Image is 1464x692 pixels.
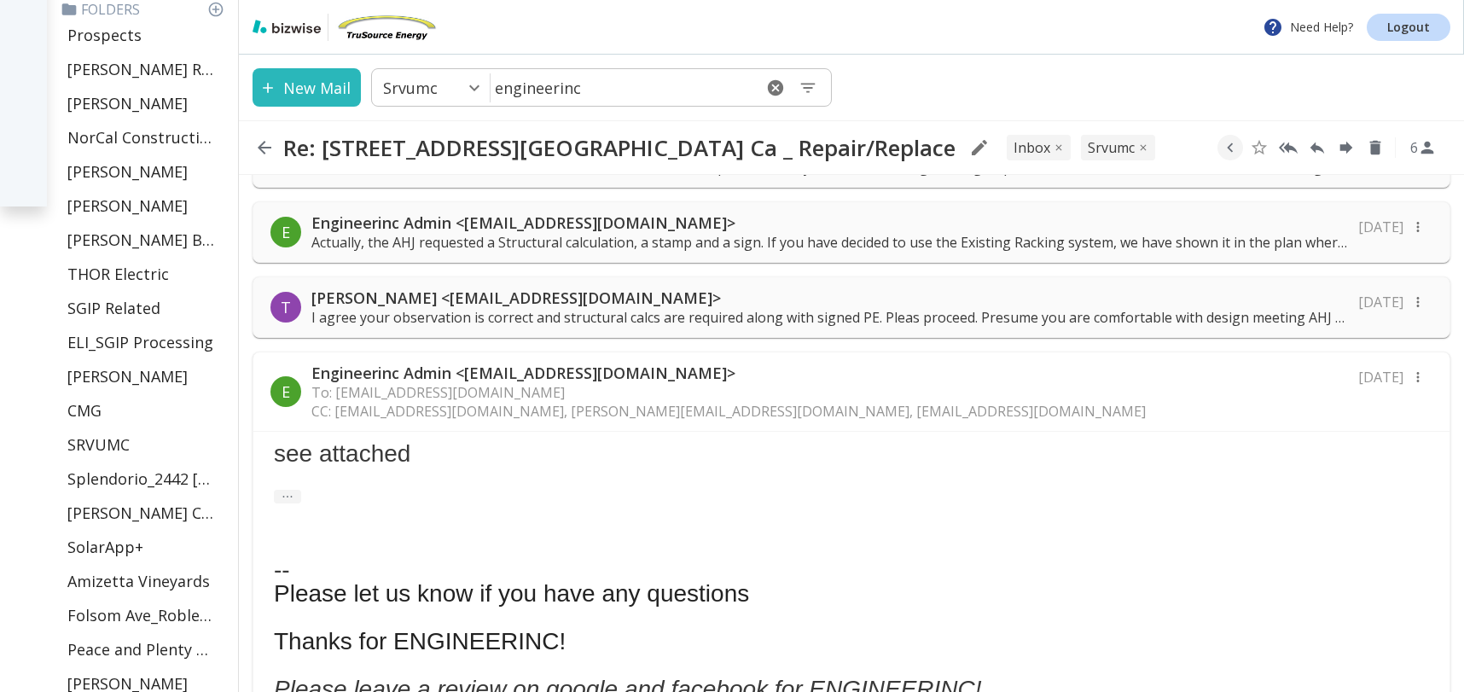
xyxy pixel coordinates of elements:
[67,639,214,660] p: Peace and Plenty Farms
[61,598,231,632] div: Folsom Ave_Robleto
[253,352,1449,432] div: EEngineerinc Admin <[EMAIL_ADDRESS][DOMAIN_NAME]>To: [EMAIL_ADDRESS][DOMAIN_NAME]CC: [EMAIL_ADDRE...
[1088,138,1135,157] p: SRVUMC
[1358,218,1403,236] p: [DATE]
[61,257,231,291] div: THOR Electric
[311,308,1348,327] p: I agree your observation is correct and structural calcs are required along with signed PE. Pleas...
[281,297,291,317] p: T
[67,366,188,387] p: [PERSON_NAME]
[1014,138,1050,157] p: INBOX
[61,632,231,666] div: Peace and Plenty Farms
[67,230,214,250] p: [PERSON_NAME] Batteries
[61,52,231,86] div: [PERSON_NAME] Residence
[61,530,231,564] div: SolarApp+
[61,393,231,427] div: CMG
[1387,21,1430,33] p: Logout
[61,86,231,120] div: [PERSON_NAME]
[1410,138,1418,157] p: 6
[282,222,290,242] p: E
[491,70,752,105] input: Search
[61,223,231,257] div: [PERSON_NAME] Batteries
[1362,135,1388,160] button: Delete
[311,288,1348,308] p: [PERSON_NAME] <[EMAIL_ADDRESS][DOMAIN_NAME]>
[61,291,231,325] div: SGIP Related
[67,93,188,113] p: [PERSON_NAME]
[67,468,214,489] p: Splendorio_2442 [GEOGRAPHIC_DATA]
[67,127,214,148] p: NorCal Construction
[61,154,231,189] div: [PERSON_NAME]
[67,298,160,318] p: SGIP Related
[1367,14,1450,41] a: Logout
[311,402,1146,421] p: CC: [EMAIL_ADDRESS][DOMAIN_NAME], [PERSON_NAME][EMAIL_ADDRESS][DOMAIN_NAME], [EMAIL_ADDRESS][DOMA...
[67,400,102,421] p: CMG
[311,363,1146,383] p: Engineerinc Admin <[EMAIL_ADDRESS][DOMAIN_NAME]>
[61,325,231,359] div: ELI_SGIP Processing
[61,564,231,598] div: Amizetta Vineyards
[311,233,1348,252] p: Actually, the AHJ requested a Structural calculation, a stamp and a sign. If you have decided to ...
[67,161,188,182] p: [PERSON_NAME]
[1333,135,1359,160] button: Forward
[1275,135,1301,160] button: Reply All
[61,359,231,393] div: [PERSON_NAME]
[383,78,438,98] p: Srvumc
[67,59,214,79] p: [PERSON_NAME] Residence
[67,434,130,455] p: SRVUMC
[1358,293,1403,311] p: [DATE]
[311,383,1146,402] p: To: [EMAIL_ADDRESS][DOMAIN_NAME]
[311,212,1348,233] p: Engineerinc Admin <[EMAIL_ADDRESS][DOMAIN_NAME]>
[1403,127,1444,168] button: See Participants
[67,264,169,284] p: THOR Electric
[283,134,956,161] h2: Re: [STREET_ADDRESS][GEOGRAPHIC_DATA] Ca _ Repair/Replace
[61,496,231,530] div: [PERSON_NAME] CPA Financial
[67,503,214,523] p: [PERSON_NAME] CPA Financial
[61,427,231,462] div: SRVUMC
[61,189,231,223] div: [PERSON_NAME]
[61,120,231,154] div: NorCal Construction
[67,25,142,45] p: Prospects
[61,462,231,496] div: Splendorio_2442 [GEOGRAPHIC_DATA]
[67,537,143,557] p: SolarApp+
[282,381,290,402] p: E
[335,14,438,41] img: TruSource Energy, Inc.
[67,605,214,625] p: Folsom Ave_Robleto
[67,195,188,216] p: [PERSON_NAME]
[67,332,213,352] p: ELI_SGIP Processing
[61,18,231,52] div: Prospects
[1263,17,1353,38] p: Need Help?
[253,68,361,107] button: New Mail
[253,20,321,33] img: bizwise
[1358,368,1403,387] p: [DATE]
[1304,135,1330,160] button: Reply
[67,571,210,591] p: Amizetta Vineyards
